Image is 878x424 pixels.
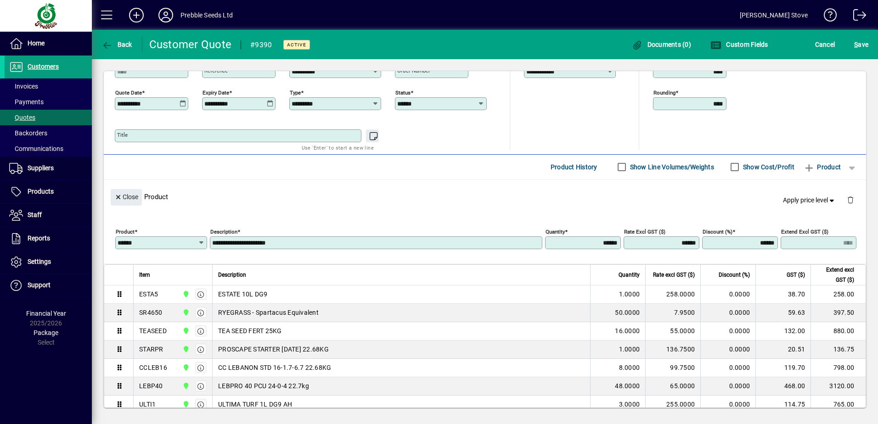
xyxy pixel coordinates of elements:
[104,180,866,213] div: Product
[615,326,640,335] span: 16.0000
[755,396,810,414] td: 114.75
[628,162,714,172] label: Show Line Volumes/Weights
[28,63,59,70] span: Customers
[218,270,246,280] span: Description
[26,310,66,317] span: Financial Year
[810,304,866,322] td: 397.50
[651,326,695,335] div: 55.0000
[799,159,845,175] button: Product
[180,326,191,336] span: CHRISTCHURCH
[5,204,92,227] a: Staff
[28,188,54,195] span: Products
[815,37,835,52] span: Cancel
[653,89,675,95] mat-label: Rounding
[629,36,693,53] button: Documents (0)
[5,78,92,94] a: Invoices
[779,192,840,208] button: Apply price level
[755,377,810,396] td: 468.00
[810,322,866,340] td: 880.00
[781,228,828,234] mat-label: Extend excl GST ($)
[813,36,838,53] button: Cancel
[218,326,282,335] span: TEA SEED FERT 25KG
[810,359,866,377] td: 798.00
[619,270,640,280] span: Quantity
[703,228,732,234] mat-label: Discount (%)
[5,227,92,250] a: Reports
[700,285,755,304] td: 0.0000
[619,363,640,372] span: 8.0000
[117,132,128,138] mat-label: Title
[290,89,301,95] mat-label: Type
[28,258,51,265] span: Settings
[218,345,329,354] span: PROSCAPE STARTER [DATE] 22.68KG
[810,396,866,414] td: 765.00
[108,192,144,201] app-page-header-button: Close
[9,129,47,137] span: Backorders
[619,345,640,354] span: 1.0000
[139,345,163,354] div: STARPR
[619,290,640,299] span: 1.0000
[5,274,92,297] a: Support
[101,41,132,48] span: Back
[115,89,142,95] mat-label: Quote date
[122,7,151,23] button: Add
[99,36,135,53] button: Back
[741,162,794,172] label: Show Cost/Profit
[139,363,167,372] div: CCLEB16
[180,289,191,299] span: CHRISTCHURCH
[816,265,854,285] span: Extend excl GST ($)
[854,41,858,48] span: S
[116,228,135,234] mat-label: Product
[203,89,229,95] mat-label: Expiry date
[9,83,38,90] span: Invoices
[180,307,191,318] span: CHRISTCHURCH
[651,290,695,299] div: 258.0000
[710,41,768,48] span: Custom Fields
[111,189,142,206] button: Close
[755,359,810,377] td: 119.70
[5,94,92,110] a: Payments
[139,381,163,391] div: LEBP40
[651,345,695,354] div: 136.7500
[28,211,42,218] span: Staff
[700,340,755,359] td: 0.0000
[839,189,861,211] button: Delete
[210,228,237,234] mat-label: Description
[755,340,810,359] td: 20.51
[5,32,92,55] a: Home
[218,363,331,372] span: CC LEBANON STD 16-1.7-6.7 22.68KG
[139,400,156,409] div: ULTI1
[180,8,233,22] div: Prebble Seeds Ltd
[551,160,597,174] span: Product History
[651,363,695,372] div: 99.7500
[547,159,601,175] button: Product History
[700,377,755,396] td: 0.0000
[5,251,92,273] a: Settings
[804,160,841,174] span: Product
[653,270,695,280] span: Rate excl GST ($)
[651,400,695,409] div: 255.0000
[180,344,191,354] span: CHRISTCHURCH
[651,381,695,391] div: 65.0000
[787,270,805,280] span: GST ($)
[631,41,691,48] span: Documents (0)
[700,396,755,414] td: 0.0000
[5,180,92,203] a: Products
[817,2,837,32] a: Knowledge Base
[624,228,665,234] mat-label: Rate excl GST ($)
[149,37,232,52] div: Customer Quote
[28,164,54,172] span: Suppliers
[114,190,138,205] span: Close
[755,304,810,322] td: 59.63
[755,322,810,340] td: 132.00
[651,308,695,317] div: 7.9500
[34,329,58,336] span: Package
[810,340,866,359] td: 136.75
[700,359,755,377] td: 0.0000
[740,8,808,22] div: [PERSON_NAME] Stove
[708,36,771,53] button: Custom Fields
[846,2,867,32] a: Logout
[615,308,640,317] span: 50.0000
[755,285,810,304] td: 38.70
[5,125,92,141] a: Backorders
